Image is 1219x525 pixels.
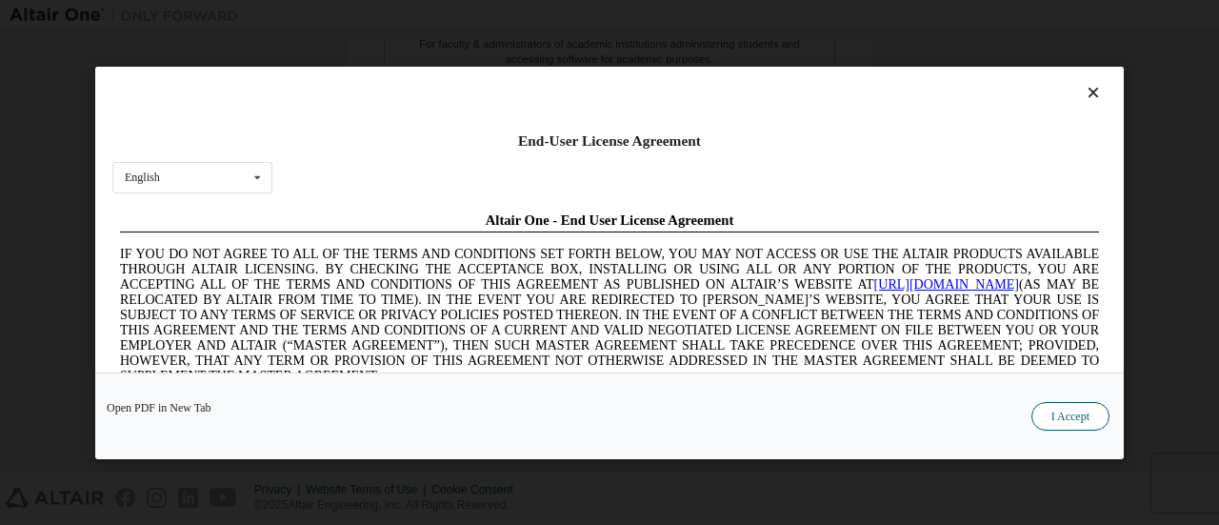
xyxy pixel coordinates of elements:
a: Open PDF in New Tab [107,401,211,413]
span: Altair One - End User License Agreement [373,8,622,23]
div: End-User License Agreement [112,131,1107,151]
span: Lore Ipsumd Sit Ame Cons Adipisc Elitseddo (“Eiusmodte”) in utlabor Etdolo Magnaaliqua Eni. (“Adm... [8,194,987,331]
div: English [125,172,160,183]
a: [URL][DOMAIN_NAME] [762,72,907,87]
button: I Accept [1031,401,1109,430]
span: IF YOU DO NOT AGREE TO ALL OF THE TERMS AND CONDITIONS SET FORTH BELOW, YOU MAY NOT ACCESS OR USE... [8,42,987,178]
